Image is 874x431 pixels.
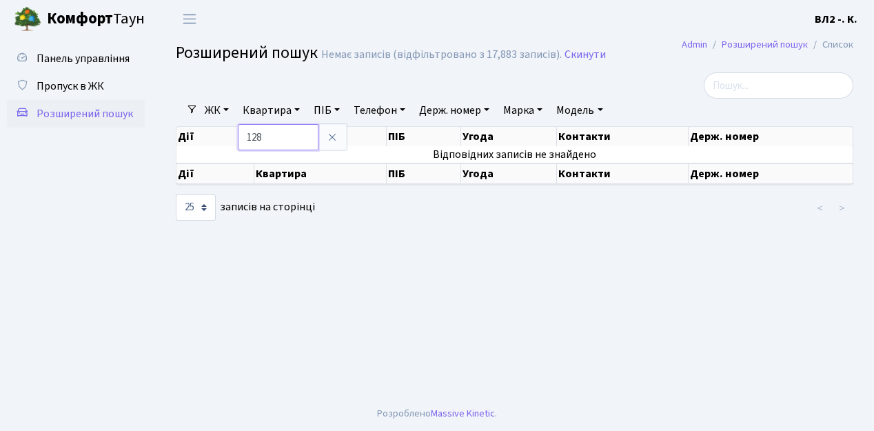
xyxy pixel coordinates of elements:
[254,163,387,184] th: Квартира
[461,127,557,146] th: Угода
[7,100,145,128] a: Розширений пошук
[722,37,808,52] a: Розширений пошук
[176,194,216,221] select: записів на сторінці
[176,146,853,163] td: Відповідних записів не знайдено
[815,12,857,27] b: ВЛ2 -. К.
[661,30,874,59] nav: breadcrumb
[431,406,495,421] a: Massive Kinetic
[387,127,461,146] th: ПІБ
[387,163,461,184] th: ПІБ
[557,127,689,146] th: Контакти
[551,99,608,122] a: Модель
[199,99,234,122] a: ЖК
[176,41,318,65] span: Розширений пошук
[237,99,305,122] a: Квартира
[704,72,853,99] input: Пошук...
[37,106,133,121] span: Розширений пошук
[689,127,853,146] th: Держ. номер
[14,6,41,33] img: logo.png
[557,163,689,184] th: Контакти
[808,37,853,52] li: Список
[176,127,254,146] th: Дії
[377,406,497,421] div: Розроблено .
[7,72,145,100] a: Пропуск в ЖК
[308,99,345,122] a: ПІБ
[689,163,853,184] th: Держ. номер
[348,99,411,122] a: Телефон
[176,163,254,184] th: Дії
[176,194,315,221] label: записів на сторінці
[414,99,495,122] a: Держ. номер
[461,163,557,184] th: Угода
[682,37,707,52] a: Admin
[37,51,130,66] span: Панель управління
[321,48,562,61] div: Немає записів (відфільтровано з 17,883 записів).
[47,8,113,30] b: Комфорт
[47,8,145,31] span: Таун
[565,48,606,61] a: Скинути
[498,99,548,122] a: Марка
[7,45,145,72] a: Панель управління
[815,11,857,28] a: ВЛ2 -. К.
[172,8,207,30] button: Переключити навігацію
[37,79,104,94] span: Пропуск в ЖК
